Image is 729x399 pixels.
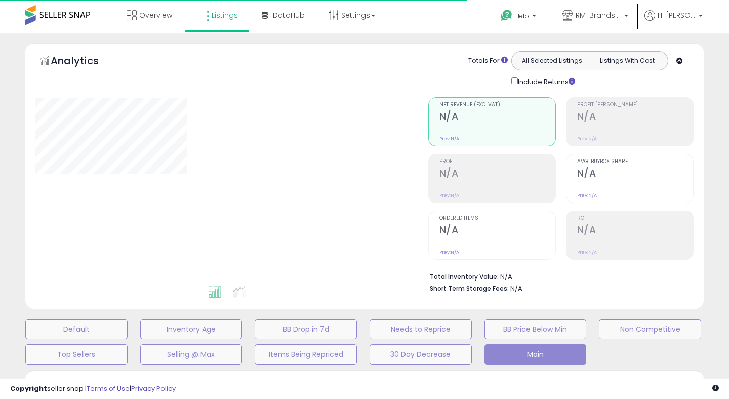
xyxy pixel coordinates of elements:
div: Totals For [468,56,508,66]
button: Inventory Age [140,319,242,339]
small: Prev: N/A [439,192,459,198]
li: N/A [430,270,686,282]
h2: N/A [439,168,555,181]
button: Items Being Repriced [255,344,357,365]
span: Hi [PERSON_NAME] [658,10,696,20]
span: Ordered Items [439,216,555,221]
span: Overview [139,10,172,20]
span: Profit [PERSON_NAME] [577,102,693,108]
h2: N/A [577,168,693,181]
div: Include Returns [504,75,587,87]
span: Avg. Buybox Share [577,159,693,165]
span: Net Revenue (Exc. VAT) [439,102,555,108]
small: Prev: N/A [577,249,597,255]
span: ROI [577,216,693,221]
span: DataHub [273,10,305,20]
button: Selling @ Max [140,344,242,365]
h2: N/A [439,111,555,125]
h2: N/A [439,224,555,238]
div: seller snap | | [10,384,176,394]
small: Prev: N/A [439,249,459,255]
button: 30 Day Decrease [370,344,472,365]
button: All Selected Listings [514,54,590,67]
h5: Analytics [51,54,118,70]
b: Short Term Storage Fees: [430,284,509,293]
i: Get Help [500,9,513,22]
button: Listings With Cost [589,54,665,67]
span: Help [515,12,529,20]
a: Help [493,2,546,33]
small: Prev: N/A [577,192,597,198]
span: N/A [510,284,522,293]
button: Non Competitive [599,319,701,339]
h2: N/A [577,111,693,125]
h2: N/A [577,224,693,238]
button: BB Price Below Min [484,319,587,339]
small: Prev: N/A [577,136,597,142]
button: Main [484,344,587,365]
span: Profit [439,159,555,165]
button: Needs to Reprice [370,319,472,339]
span: Listings [212,10,238,20]
span: RM-Brands (DE) [576,10,621,20]
button: BB Drop in 7d [255,319,357,339]
button: Top Sellers [25,344,128,365]
strong: Copyright [10,384,47,393]
button: Default [25,319,128,339]
b: Total Inventory Value: [430,272,499,281]
a: Hi [PERSON_NAME] [644,10,703,33]
small: Prev: N/A [439,136,459,142]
